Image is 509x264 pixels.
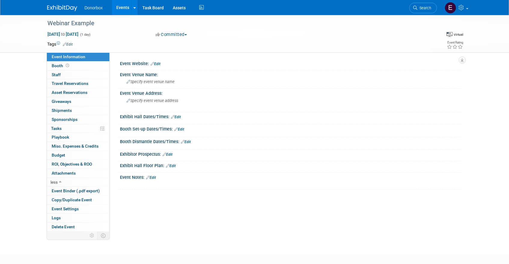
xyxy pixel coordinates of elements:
[52,162,92,166] span: ROI, Objectives & ROO
[126,98,178,103] span: Specify event venue address
[47,124,109,133] a: Tasks
[45,18,428,29] div: Webinar Example
[47,160,109,169] a: ROI, Objectives & ROO
[120,150,462,157] div: Exhibitor Prospectus:
[52,90,87,95] span: Asset Reservations
[47,187,109,195] a: Event Binder (.pdf export)
[80,33,90,37] span: (1 day)
[52,206,79,211] span: Event Settings
[52,153,65,157] span: Budget
[63,42,73,46] a: Edit
[120,59,462,67] div: Event Website:
[87,232,97,239] td: Personalize Event Tab Strip
[120,173,462,181] div: Event Notes:
[120,112,462,120] div: Exhibit Hall Dates/Times:
[154,31,189,38] button: Committed
[52,117,78,122] span: Sponsorships
[52,54,85,59] span: Event Information
[171,115,181,119] a: Edit
[453,32,463,37] div: Virtual
[146,175,156,180] a: Edit
[47,169,109,178] a: Attachments
[409,3,437,13] a: Search
[47,52,109,61] a: Event Information
[47,223,109,231] a: Delete Event
[417,6,431,10] span: Search
[65,63,70,68] span: Booth not reserved yet
[50,180,58,184] span: less
[151,62,160,66] a: Edit
[97,232,110,239] td: Toggle Event Tabs
[52,197,92,202] span: Copy/Duplicate Event
[166,164,176,168] a: Edit
[47,196,109,204] a: Copy/Duplicate Event
[126,79,175,84] span: Specify event venue name
[181,140,191,144] a: Edit
[47,214,109,222] a: Logs
[52,188,100,193] span: Event Binder (.pdf export)
[174,127,184,131] a: Edit
[51,126,62,131] span: Tasks
[60,32,66,37] span: to
[52,99,71,104] span: Giveaways
[163,152,172,157] a: Edit
[47,97,109,106] a: Giveaways
[47,88,109,97] a: Asset Reservations
[47,133,109,142] a: Playbook
[84,5,103,10] span: Donorbox
[47,70,109,79] a: Staff
[47,61,109,70] a: Booth
[47,178,109,187] a: less
[47,5,77,11] img: ExhibitDay
[47,41,73,47] td: Tags
[47,142,109,151] a: Misc. Expenses & Credits
[52,63,70,68] span: Booth
[120,161,462,169] div: Exhibit Hall Floor Plan:
[447,41,463,44] div: Event Rating
[52,108,72,113] span: Shipments
[52,171,76,175] span: Attachments
[52,224,75,229] span: Delete Event
[52,144,99,148] span: Misc. Expenses & Credits
[47,79,109,88] a: Travel Reservations
[47,31,79,37] span: [DATE] [DATE]
[120,137,462,145] div: Booth Dismantle Dates/Times:
[120,124,462,132] div: Booth Set-up Dates/Times:
[401,31,463,40] div: Event Format
[52,72,61,77] span: Staff
[447,31,463,37] div: Event Format
[52,215,61,220] span: Logs
[52,81,88,86] span: Travel Reservations
[447,32,453,37] img: Format-Virtual.png
[52,135,69,139] span: Playbook
[47,115,109,124] a: Sponsorships
[445,2,456,13] img: Emily Sanders
[120,70,462,78] div: Event Venue Name:
[120,89,462,96] div: Event Venue Address:
[47,151,109,160] a: Budget
[47,106,109,115] a: Shipments
[47,205,109,213] a: Event Settings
